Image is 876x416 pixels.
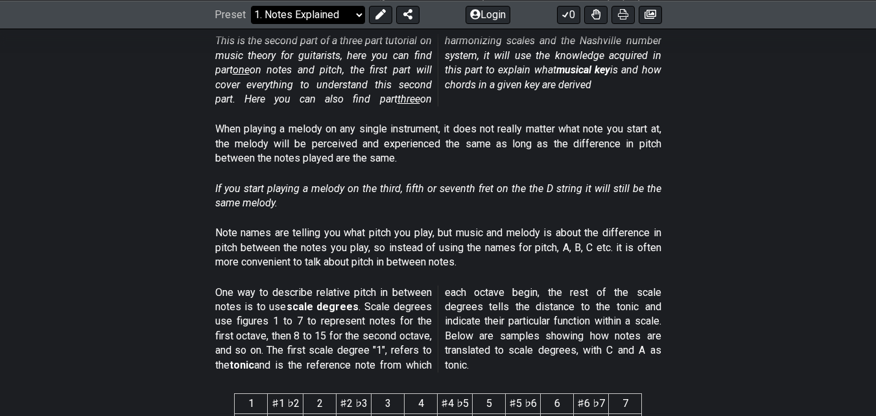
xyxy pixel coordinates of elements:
[215,34,661,105] em: This is the second part of a three part tutorial on music theory for guitarists, here you can fin...
[396,5,420,23] button: Share Preset
[557,5,580,23] button: 0
[556,64,610,76] strong: musical key
[438,394,473,414] th: ♯4 ♭5
[303,394,337,414] th: 2
[287,300,359,313] strong: scale degrees
[609,394,642,414] th: 7
[215,286,661,373] p: One way to describe relative pitch in between notes is to use . Scale degrees use figures 1 to 7 ...
[215,8,246,21] span: Preset
[268,394,303,414] th: ♯1 ♭2
[584,5,608,23] button: Toggle Dexterity for all fretkits
[506,394,541,414] th: ♯5 ♭6
[574,394,609,414] th: ♯6 ♭7
[235,394,268,414] th: 1
[405,394,438,414] th: 4
[473,394,506,414] th: 5
[251,5,365,23] select: Preset
[397,93,420,105] span: three
[611,5,635,23] button: Print
[372,394,405,414] th: 3
[369,5,392,23] button: Edit Preset
[466,5,510,23] button: Login
[230,359,254,371] strong: tonic
[215,182,661,209] em: If you start playing a melody on the third, fifth or seventh fret on the the D string it will sti...
[233,64,250,76] span: one
[215,226,661,269] p: Note names are telling you what pitch you play, but music and melody is about the difference in p...
[639,5,662,23] button: Create image
[337,394,372,414] th: ♯2 ♭3
[215,122,661,165] p: When playing a melody on any single instrument, it does not really matter what note you start at,...
[541,394,574,414] th: 6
